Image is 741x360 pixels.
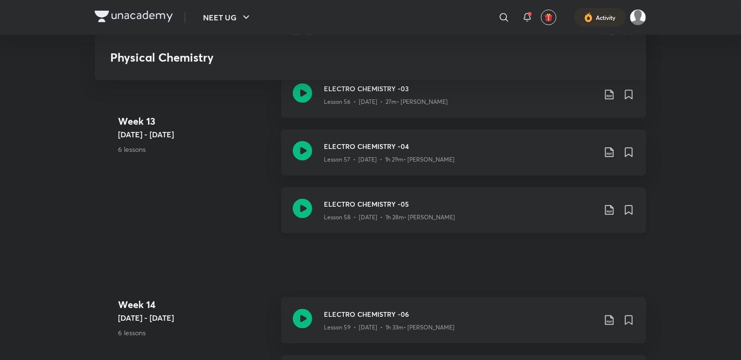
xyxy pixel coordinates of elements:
[324,141,596,151] h3: ELECTRO CHEMISTRY -04
[95,11,173,25] a: Company Logo
[544,13,553,22] img: avatar
[281,187,646,245] a: ELECTRO CHEMISTRY -05Lesson 58 • [DATE] • 1h 28m• [PERSON_NAME]
[118,327,273,338] p: 6 lessons
[281,297,646,355] a: ELECTRO CHEMISTRY -06Lesson 59 • [DATE] • 1h 33m• [PERSON_NAME]
[110,50,490,65] h3: Physical Chemistry
[324,83,596,94] h3: ELECTRO CHEMISTRY -03
[118,297,273,312] h4: Week 14
[281,130,646,187] a: ELECTRO CHEMISTRY -04Lesson 57 • [DATE] • 1h 29m• [PERSON_NAME]
[95,11,173,22] img: Company Logo
[118,129,273,140] h5: [DATE] - [DATE]
[324,213,455,222] p: Lesson 58 • [DATE] • 1h 28m • [PERSON_NAME]
[324,323,455,332] p: Lesson 59 • [DATE] • 1h 33m • [PERSON_NAME]
[281,72,646,130] a: ELECTRO CHEMISTRY -03Lesson 56 • [DATE] • 27m• [PERSON_NAME]
[118,312,273,324] h5: [DATE] - [DATE]
[118,144,273,154] p: 6 lessons
[584,12,593,23] img: activity
[324,199,596,209] h3: ELECTRO CHEMISTRY -05
[324,98,448,106] p: Lesson 56 • [DATE] • 27m • [PERSON_NAME]
[118,114,273,129] h4: Week 13
[630,9,646,26] img: Aman raj
[324,309,596,319] h3: ELECTRO CHEMISTRY -06
[324,155,455,164] p: Lesson 57 • [DATE] • 1h 29m • [PERSON_NAME]
[197,8,258,27] button: NEET UG
[541,10,556,25] button: avatar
